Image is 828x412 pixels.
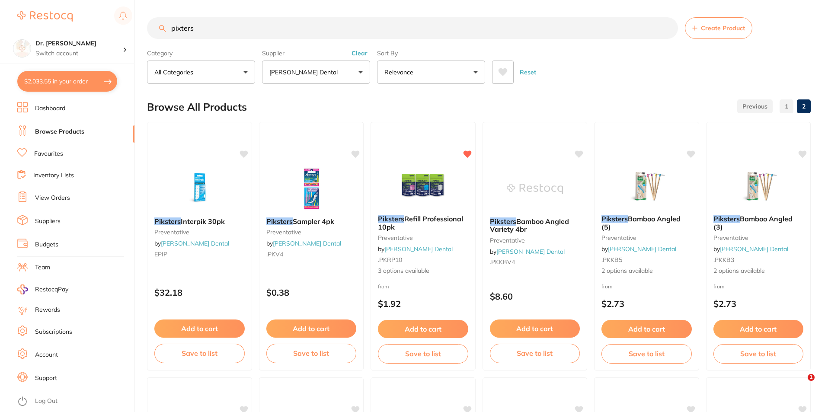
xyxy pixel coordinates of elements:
button: Add to cart [601,320,692,338]
em: Piksters [490,217,516,226]
a: Dashboard [35,104,65,113]
a: [PERSON_NAME] Dental [608,245,676,253]
span: from [601,283,613,290]
button: Clear [349,49,370,57]
small: preventative [490,237,580,244]
span: from [378,283,389,290]
em: Piksters [601,214,628,223]
b: Piksters Bamboo Angled (3) [713,215,804,231]
button: Save to list [713,344,804,363]
a: View Orders [35,194,70,202]
button: Save to list [154,344,245,363]
a: [PERSON_NAME] Dental [720,245,788,253]
a: [PERSON_NAME] Dental [273,240,341,247]
a: [PERSON_NAME] Dental [496,248,565,256]
small: preventative [154,229,245,236]
small: preventative [601,234,692,241]
em: Piksters [378,214,404,223]
small: preventative [713,234,804,241]
a: Favourites [34,150,63,158]
span: 1 [808,374,815,381]
span: Bamboo Angled Variety 4br [490,217,569,233]
b: Piksters Sampler 4pk [266,217,357,225]
button: Reset [517,61,539,84]
small: preventative [378,234,468,241]
img: Piksters Interpik 30pk [171,167,227,211]
span: RestocqPay [35,285,68,294]
span: 2 options available [601,267,692,275]
span: .PKV4 [266,250,283,258]
span: 2 options available [713,267,804,275]
iframe: Intercom live chat [790,374,811,395]
a: Subscriptions [35,328,72,336]
em: Piksters [713,214,740,223]
p: $32.18 [154,287,245,297]
button: Add to cart [713,320,804,338]
label: Category [147,49,255,57]
span: EPIP [154,250,167,258]
span: by [266,240,341,247]
h2: Browse All Products [147,101,247,113]
h4: Dr. Kim Carr [35,39,123,48]
a: Account [35,351,58,359]
a: 1 [780,98,793,115]
em: Piksters [154,217,181,226]
span: by [378,245,453,253]
b: Piksters Refill Professional 10pk [378,215,468,231]
p: $0.38 [266,287,357,297]
span: Sampler 4pk [293,217,334,226]
a: 2 [797,98,811,115]
a: [PERSON_NAME] Dental [384,245,453,253]
a: Log Out [35,397,58,406]
button: Add to cart [378,320,468,338]
img: Piksters Sampler 4pk [283,167,339,211]
span: .PKKB3 [713,256,734,264]
p: Switch account [35,49,123,58]
span: 3 options available [378,267,468,275]
button: Save to list [378,344,468,363]
a: [PERSON_NAME] Dental [161,240,229,247]
span: .PKKBV4 [490,258,515,266]
img: Restocq Logo [17,11,73,22]
button: All Categories [147,61,255,84]
a: Inventory Lists [33,171,74,180]
a: Support [35,374,57,383]
button: Save to list [266,344,357,363]
a: Suppliers [35,217,61,226]
button: Create Product [685,17,752,39]
label: Sort By [377,49,485,57]
span: by [713,245,788,253]
img: RestocqPay [17,284,28,294]
span: by [154,240,229,247]
button: Add to cart [266,319,357,338]
span: by [601,245,676,253]
button: Add to cart [154,319,245,338]
img: Piksters Bamboo Angled Variety 4br [507,167,563,211]
a: RestocqPay [17,284,68,294]
a: Rewards [35,306,60,314]
button: Relevance [377,61,485,84]
b: Piksters Interpik 30pk [154,217,245,225]
p: All Categories [154,68,197,77]
span: by [490,248,565,256]
span: Interpik 30pk [181,217,225,226]
a: Team [35,263,50,272]
p: $1.92 [378,299,468,309]
button: $2,033.55 in your order [17,71,117,92]
b: Piksters Bamboo Angled (5) [601,215,692,231]
small: preventative [266,229,357,236]
em: Piksters [266,217,293,226]
span: from [713,283,725,290]
p: $2.73 [601,299,692,309]
a: Budgets [35,240,58,249]
b: Piksters Bamboo Angled Variety 4br [490,217,580,233]
a: Restocq Logo [17,6,73,26]
span: Bamboo Angled (3) [713,214,793,231]
p: $8.60 [490,291,580,301]
button: Add to cart [490,319,580,338]
span: Create Product [701,25,745,32]
img: Piksters Refill Professional 10pk [395,165,451,208]
button: Save to list [601,344,692,363]
a: Browse Products [35,128,84,136]
button: Save to list [490,344,580,363]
